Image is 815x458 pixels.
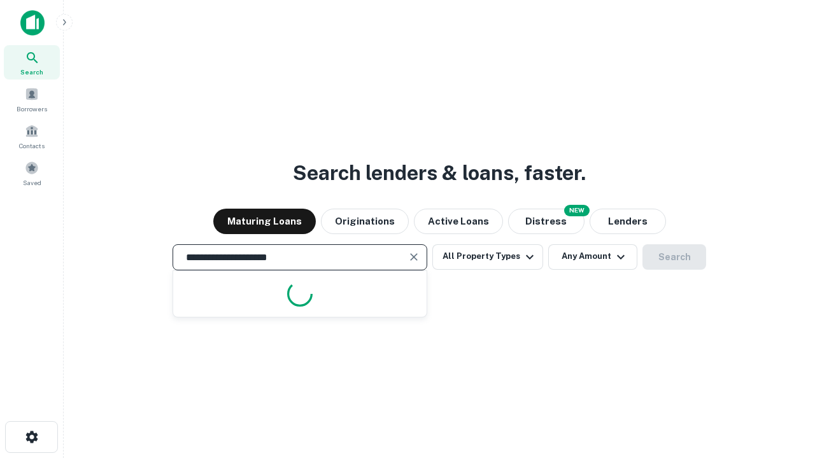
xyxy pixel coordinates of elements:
button: Originations [321,209,409,234]
button: Active Loans [414,209,503,234]
img: capitalize-icon.png [20,10,45,36]
span: Search [20,67,43,77]
a: Borrowers [4,82,60,116]
button: Maturing Loans [213,209,316,234]
span: Saved [23,177,41,188]
iframe: Chat Widget [751,356,815,417]
button: Search distressed loans with lien and other non-mortgage details. [508,209,585,234]
button: Any Amount [548,244,637,270]
div: NEW [564,205,590,216]
a: Search [4,45,60,80]
button: Lenders [590,209,666,234]
button: Clear [405,248,423,266]
h3: Search lenders & loans, faster. [293,158,586,188]
span: Borrowers [17,104,47,114]
span: Contacts [19,141,45,151]
a: Saved [4,156,60,190]
a: Contacts [4,119,60,153]
button: All Property Types [432,244,543,270]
